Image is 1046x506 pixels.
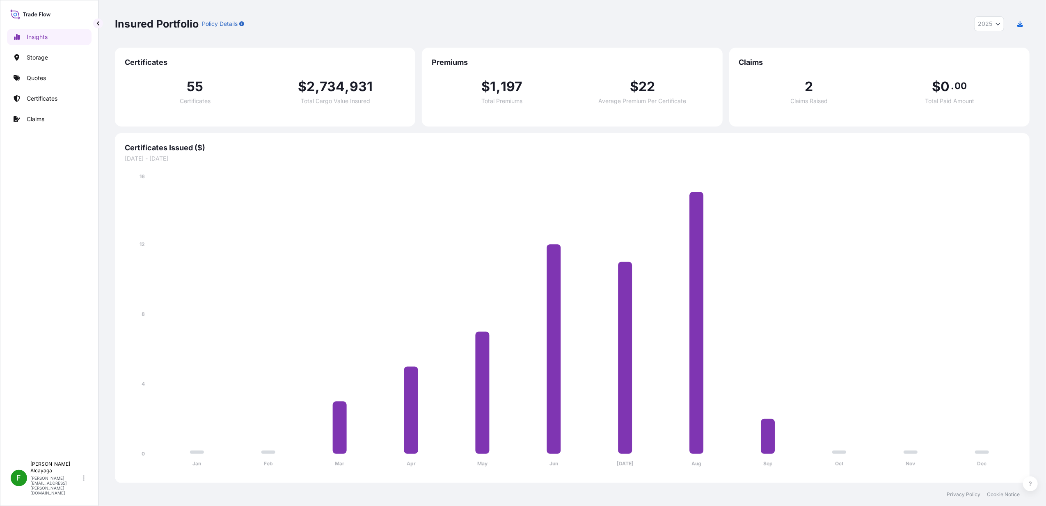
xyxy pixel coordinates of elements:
[954,83,967,89] span: 00
[307,80,315,93] span: 2
[301,98,370,104] span: Total Cargo Value Insured
[835,461,844,467] tspan: Oct
[125,57,405,67] span: Certificates
[974,16,1004,31] button: Year Selector
[977,461,987,467] tspan: Dec
[202,20,238,28] p: Policy Details
[805,80,813,93] span: 2
[947,491,980,498] a: Privacy Policy
[7,111,92,127] a: Claims
[27,74,46,82] p: Quotes
[7,29,92,45] a: Insights
[691,461,701,467] tspan: Aug
[599,98,687,104] span: Average Premium Per Certificate
[941,80,950,93] span: 0
[345,80,349,93] span: ,
[7,90,92,107] a: Certificates
[432,57,712,67] span: Premiums
[115,17,199,30] p: Insured Portfolio
[951,83,954,89] span: .
[320,80,345,93] span: 734
[17,474,21,482] span: F
[481,98,522,104] span: Total Premiums
[496,80,501,93] span: ,
[7,70,92,86] a: Quotes
[142,311,145,317] tspan: 8
[335,461,344,467] tspan: Mar
[490,80,496,93] span: 1
[142,381,145,387] tspan: 4
[27,33,48,41] p: Insights
[350,80,373,93] span: 931
[140,173,145,179] tspan: 16
[739,57,1020,67] span: Claims
[501,80,523,93] span: 197
[264,461,273,467] tspan: Feb
[932,80,941,93] span: $
[639,80,655,93] span: 22
[27,53,48,62] p: Storage
[763,461,773,467] tspan: Sep
[140,241,145,247] tspan: 12
[617,461,634,467] tspan: [DATE]
[407,461,416,467] tspan: Apr
[180,98,211,104] span: Certificates
[27,115,44,123] p: Claims
[549,461,558,467] tspan: Jun
[477,461,488,467] tspan: May
[30,476,81,495] p: [PERSON_NAME][EMAIL_ADDRESS][PERSON_NAME][DOMAIN_NAME]
[978,20,992,28] span: 2025
[790,98,828,104] span: Claims Raised
[906,461,916,467] tspan: Nov
[315,80,320,93] span: ,
[7,49,92,66] a: Storage
[125,143,1020,153] span: Certificates Issued ($)
[630,80,639,93] span: $
[192,461,201,467] tspan: Jan
[27,94,57,103] p: Certificates
[125,154,1020,163] span: [DATE] - [DATE]
[925,98,974,104] span: Total Paid Amount
[187,80,203,93] span: 55
[30,461,81,474] p: [PERSON_NAME] Alcayaga
[298,80,307,93] span: $
[481,80,490,93] span: $
[142,451,145,457] tspan: 0
[987,491,1020,498] a: Cookie Notice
